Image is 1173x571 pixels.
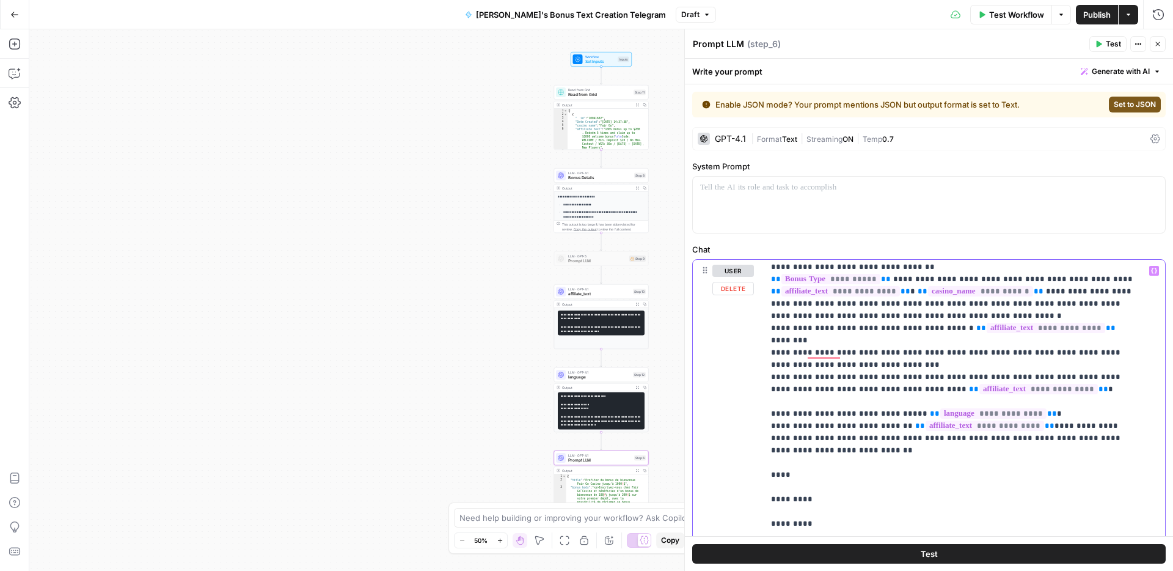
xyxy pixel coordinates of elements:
[601,233,602,251] g: Edge from step_8 to step_9
[574,227,597,231] span: Copy the output
[568,171,632,175] span: LLM · GPT-4.1
[806,134,842,144] span: Streaming
[585,59,616,65] span: Set Inputs
[970,5,1051,24] button: Test Workflow
[568,287,630,292] span: LLM · GPT-4.1
[882,134,894,144] span: 0.7
[554,123,568,127] div: 5
[601,67,602,84] g: Edge from start to step_11
[634,173,646,179] div: Step 8
[568,258,627,264] span: Prompt LLM
[1114,99,1156,110] span: Set to JSON
[842,134,853,144] span: ON
[568,87,631,92] span: Read from Grid
[601,349,602,367] g: Edge from step_10 to step_12
[562,103,632,108] div: Output
[712,265,754,277] button: user
[634,90,646,95] div: Step 11
[568,457,632,463] span: Prompt LLM
[692,243,1166,256] label: Chat
[562,302,632,307] div: Output
[656,532,684,548] button: Copy
[562,468,632,473] div: Output
[458,5,673,24] button: [PERSON_NAME]'s Bonus Text Creation Telegram
[568,453,632,458] span: LLM · GPT-4.1
[562,385,632,390] div: Output
[564,109,568,112] span: Toggle code folding, rows 1 through 34
[554,112,568,116] div: 2
[568,374,630,380] span: language
[751,132,757,144] span: |
[1106,39,1121,50] span: Test
[712,282,754,295] button: Delete
[634,455,646,461] div: Step 6
[863,134,882,144] span: Temp
[568,370,630,375] span: LLM · GPT-4.1
[715,134,746,143] div: GPT-4.1
[1076,64,1166,79] button: Generate with AI
[554,109,568,112] div: 1
[585,54,616,59] span: Workflow
[554,52,649,67] div: WorkflowSet InputsInputs
[633,289,646,295] div: Step 10
[474,536,488,545] span: 50%
[554,478,566,485] div: 2
[921,548,938,560] span: Test
[601,266,602,284] g: Edge from step_9 to step_10
[601,150,602,168] g: Edge from step_11 to step_8
[476,9,666,21] span: [PERSON_NAME]'s Bonus Text Creation Telegram
[692,160,1166,172] label: System Prompt
[554,127,568,149] div: 6
[1092,66,1150,77] span: Generate with AI
[554,120,568,123] div: 4
[563,474,566,478] span: Toggle code folding, rows 1 through 5
[554,251,649,266] div: LLM · GPT-5Prompt LLMStep 9
[568,254,627,259] span: LLM · GPT-5
[676,7,716,23] button: Draft
[554,116,568,120] div: 3
[797,132,806,144] span: |
[564,112,568,116] span: Toggle code folding, rows 2 through 33
[1083,9,1111,21] span: Publish
[1076,5,1118,24] button: Publish
[702,98,1062,111] div: Enable JSON mode? Your prompt mentions JSON but output format is set to Text.
[554,451,649,515] div: LLM · GPT-4.1Prompt LLMStep 6Output{ "title":"Profitez du bonus de bienvenue Fair Go Casino jusqu...
[661,535,679,546] span: Copy
[782,134,797,144] span: Text
[554,85,649,150] div: Read from GridRead from GridStep 11Output[ { "__id":"10041602", "Date Created":"[DATE] 14:37:38",...
[681,9,700,20] span: Draft
[633,372,646,378] div: Step 12
[554,149,568,153] div: 7
[601,432,602,450] g: Edge from step_12 to step_6
[562,222,646,232] div: This output is too large & has been abbreviated for review. to view the full content.
[568,92,631,98] span: Read from Grid
[693,38,744,50] textarea: Prompt LLM
[685,59,1173,84] div: Write your prompt
[568,175,632,181] span: Bonus Details
[747,38,781,50] span: ( step_6 )
[757,134,782,144] span: Format
[1089,36,1127,52] button: Test
[562,186,632,191] div: Output
[554,485,566,537] div: 3
[989,9,1044,21] span: Test Workflow
[853,132,863,144] span: |
[554,474,566,478] div: 1
[1109,97,1161,112] button: Set to JSON
[692,544,1166,564] button: Test
[629,256,646,262] div: Step 9
[568,291,630,297] span: affiliate_text
[618,57,629,62] div: Inputs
